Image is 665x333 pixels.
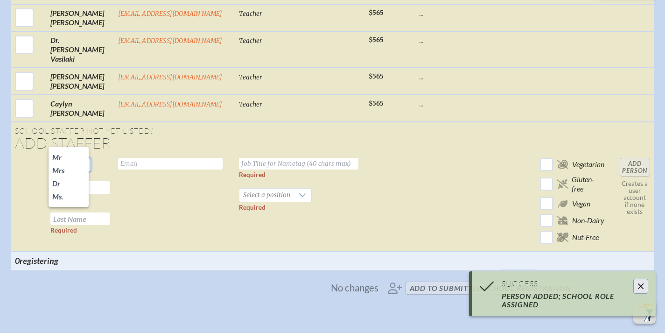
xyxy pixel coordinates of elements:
[50,227,77,234] label: Required
[572,160,604,169] span: Vegetarian
[52,153,62,162] span: Mr
[49,147,89,207] ul: Option List
[47,4,114,31] td: [PERSON_NAME] [PERSON_NAME]
[118,37,223,45] a: [EMAIL_ADDRESS][DOMAIN_NAME]
[419,35,497,45] p: ...
[49,190,89,203] li: Ms.
[49,177,89,190] li: Dr
[118,158,223,170] input: Email
[47,95,114,122] td: Caylyn [PERSON_NAME]
[502,292,633,309] div: Person added; school role assigned
[239,171,266,178] label: Required
[52,179,60,188] span: Dr
[572,175,604,193] span: Gluten-free
[369,36,384,44] span: $565
[419,72,497,81] p: ...
[239,204,266,211] label: Required
[633,279,648,294] button: Close
[239,37,262,45] span: Teacher
[47,31,114,68] td: [PERSON_NAME] Vasilaki
[572,199,590,208] span: Vegan
[369,99,384,107] span: $565
[239,10,262,18] span: Teacher
[118,10,223,18] a: [EMAIL_ADDRESS][DOMAIN_NAME]
[239,100,262,108] span: Teacher
[331,283,378,293] span: No changes
[369,9,384,17] span: $565
[239,158,358,170] input: Job Title for Nametag (40 chars max)
[369,72,384,80] span: $565
[419,8,497,18] p: ...
[47,68,114,95] td: [PERSON_NAME] [PERSON_NAME]
[620,180,650,215] p: Creates a user account if none exists
[118,73,223,81] a: [EMAIL_ADDRESS][DOMAIN_NAME]
[50,213,110,225] input: Last Name
[52,192,63,201] span: Ms.
[502,279,538,288] span: Success
[572,216,604,225] span: Non-Dairy
[572,233,599,242] span: Nut-Free
[49,164,89,177] li: Mrs
[50,35,60,44] span: Dr.
[52,166,64,175] span: Mrs
[20,255,58,266] span: registering
[49,151,89,164] li: Mr
[239,189,294,202] span: Select a position
[118,100,223,108] a: [EMAIL_ADDRESS][DOMAIN_NAME]
[419,99,497,108] p: ...
[239,73,262,81] span: Teacher
[11,252,114,269] th: 0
